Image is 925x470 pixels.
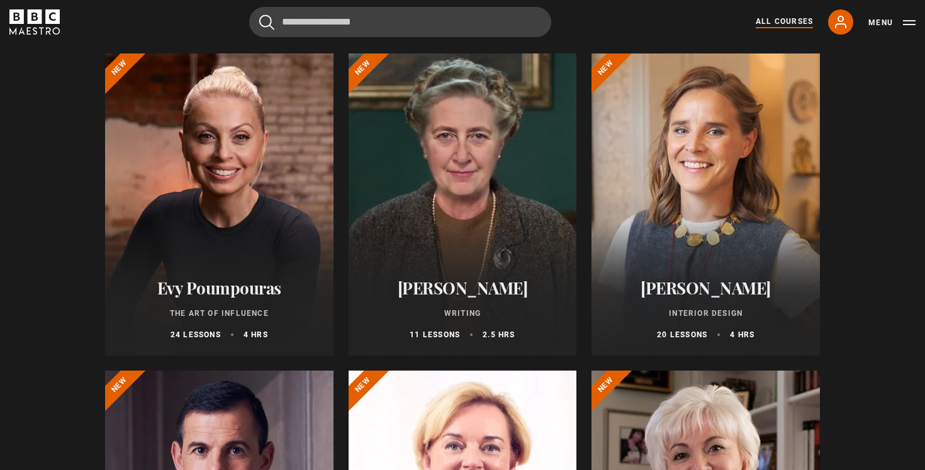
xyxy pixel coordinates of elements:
h2: Evy Poumpouras [120,278,318,298]
a: [PERSON_NAME] Writing 11 lessons 2.5 hrs New [349,53,577,355]
input: Search [249,7,551,37]
a: Evy Poumpouras The Art of Influence 24 lessons 4 hrs New [105,53,334,355]
button: Toggle navigation [868,16,916,29]
p: 20 lessons [657,329,707,340]
p: 2.5 hrs [483,329,515,340]
p: 4 hrs [730,329,754,340]
a: [PERSON_NAME] Interior Design 20 lessons 4 hrs New [591,53,820,355]
h2: [PERSON_NAME] [607,278,805,298]
p: Writing [364,308,562,319]
p: 24 lessons [171,329,221,340]
a: All Courses [756,16,813,28]
p: 4 hrs [244,329,268,340]
h2: [PERSON_NAME] [364,278,562,298]
button: Submit the search query [259,14,274,30]
p: The Art of Influence [120,308,318,319]
svg: BBC Maestro [9,9,60,35]
p: Interior Design [607,308,805,319]
p: 11 lessons [410,329,460,340]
